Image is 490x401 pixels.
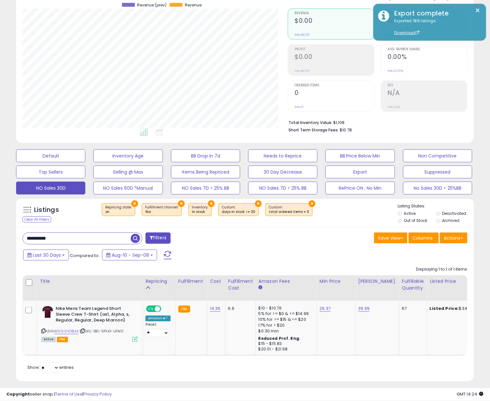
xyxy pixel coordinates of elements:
small: Prev: 0 [295,105,304,109]
button: × [255,200,262,207]
button: × [476,6,481,14]
p: Listing States: [398,203,474,209]
a: 39.99 [358,305,370,312]
button: Save View [374,233,408,243]
button: Selling @ Max [93,166,163,178]
span: All listings currently available for purchase on Amazon [41,337,56,342]
div: days in stock >= 30 [222,210,255,214]
span: Inventory : [192,205,208,215]
button: Default [16,149,85,162]
small: Prev: $0.00 [295,69,310,73]
div: 10% for >= $15 & <= $20 [259,317,312,323]
button: Suppressed [403,166,472,178]
div: on [105,210,132,214]
button: Actions [440,233,467,243]
div: $20.01 - $21.68 [259,347,312,352]
div: Cost [210,278,223,285]
div: Fulfillment [178,278,204,285]
small: Prev: 0.00% [388,69,403,73]
span: $10.78 [340,127,352,133]
div: Export complete [390,9,481,18]
span: Avg. Buybox Share [388,48,467,51]
label: Active [404,211,416,216]
span: Last 30 Days [33,252,61,258]
button: NO Sales 7D > 25% BB [248,182,317,195]
button: 30 Day Decrease [248,166,317,178]
label: Out of Stock [404,218,428,223]
div: [PERSON_NAME] [358,278,397,285]
div: $15 - $15.83 [259,341,312,347]
span: Custom: [222,205,255,215]
div: Fulfillment Cost [228,278,253,291]
div: Exported 189 listings. [390,18,481,36]
small: FBA [178,306,190,313]
span: Repricing state : [105,205,132,215]
span: ROI [388,84,467,87]
span: Ordered Items [295,84,374,87]
a: Download [394,30,419,35]
div: 6.6 [228,306,251,311]
small: Prev: $0.00 [295,33,310,37]
a: Terms of Use [55,391,82,397]
span: FBA [57,337,68,342]
button: Items Being Repriced [171,166,240,178]
div: Title [40,278,140,285]
div: 17% for > $20 [259,323,312,329]
span: ON [147,306,155,312]
span: Custom: [269,205,309,215]
div: $10 - $10.76 [259,306,312,311]
button: Filters [146,233,171,244]
span: 2025-10-9 14:24 GMT [457,391,484,397]
div: $0.30 min [259,329,312,334]
div: Min Price [320,278,353,285]
h2: $0.00 [295,17,374,26]
div: Listed Price [430,278,485,285]
b: Short Term Storage Fees: [289,127,339,133]
h2: 0 [295,89,374,98]
b: Total Inventory Value: [289,120,333,125]
span: Revenue [185,3,202,7]
a: 14.39 [210,305,221,312]
img: 31WddAeTVhL._SL40_.jpg [41,306,54,319]
h2: $0.00 [295,53,374,62]
button: NO Sales 60D *Manual [93,182,163,195]
div: fba [145,210,178,214]
div: Amazon Fees [259,278,314,285]
button: No Sales 30D < 25%BB [403,182,472,195]
span: Profit [295,48,374,51]
button: NO Sales 7D < 25% BB [171,182,240,195]
a: B0C5ZHDBLM [54,329,79,334]
div: total ordered items = 0 [269,210,309,214]
div: Amazon AI * [146,316,171,321]
small: Prev: N/A [388,105,400,109]
a: Privacy Policy [83,391,112,397]
button: Last 30 Days [23,250,69,261]
h2: N/A [388,89,467,98]
button: × [309,200,316,207]
strong: Copyright [6,391,30,397]
button: BB Price Below Min [325,149,395,162]
div: 67 [402,306,422,311]
span: Show: entries [27,365,74,371]
a: 29.37 [320,305,331,312]
button: Columns [409,233,439,243]
div: 5% for >= $0 & <= $14.99 [259,311,312,317]
button: Needs to Reprice [248,149,317,162]
div: ASIN: [41,306,138,341]
b: Listed Price: [430,305,459,311]
div: in stock [192,210,208,214]
h2: 0.00% [388,53,467,62]
button: Aug-10 - Sep-08 [102,250,157,261]
div: Preset: [146,323,171,337]
button: NO Sales 30D [16,182,85,195]
span: Columns [413,235,433,241]
span: Fulfillment channel : [145,205,178,215]
button: RePrice ON ; No Min [325,182,395,195]
button: × [208,200,215,207]
label: Archived [442,218,459,223]
label: Deactivated [442,211,466,216]
span: | SKU: 1BEI-6PUG-LRWD [80,329,124,334]
button: Top Sellers [16,166,85,178]
button: × [131,200,138,207]
span: Revenue [295,12,374,15]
